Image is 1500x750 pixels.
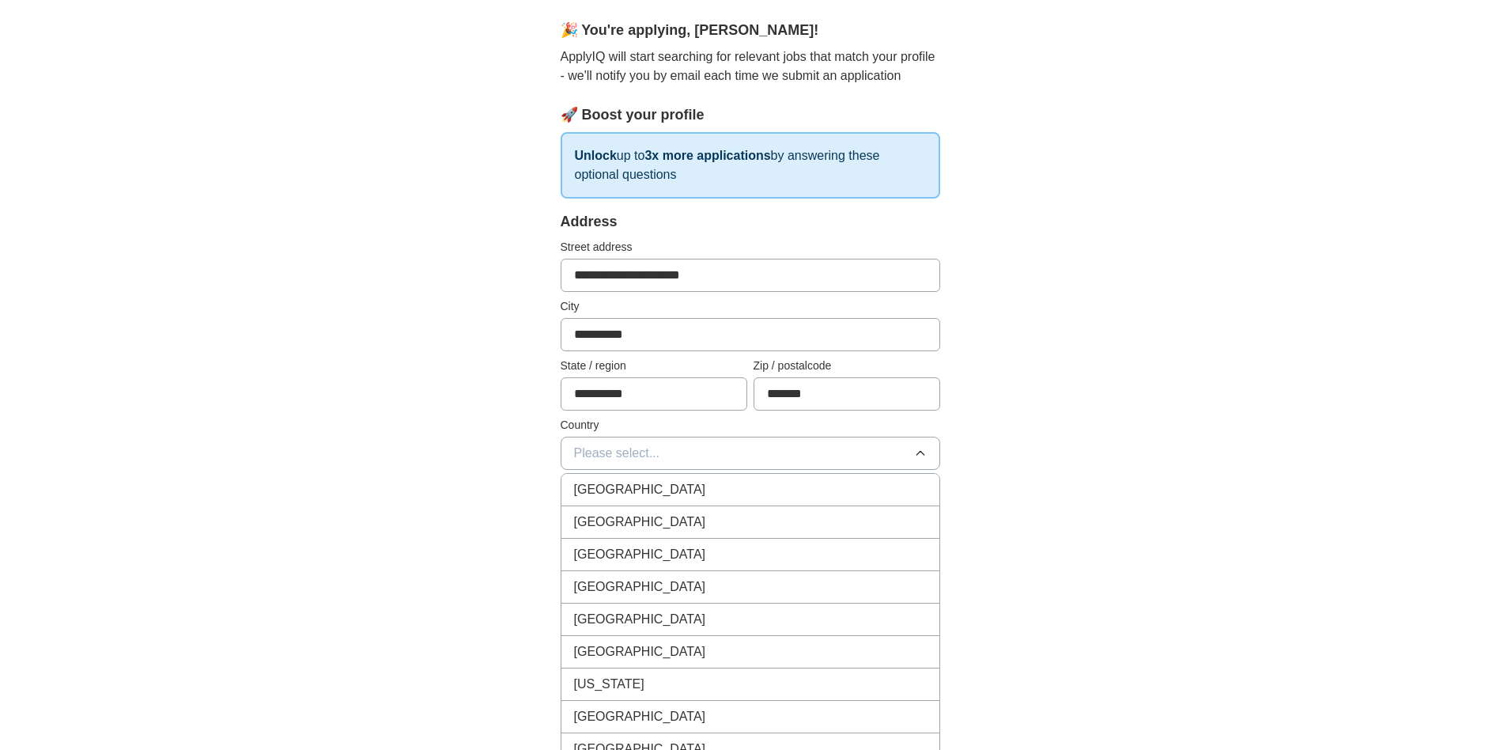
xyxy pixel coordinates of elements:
[574,642,706,661] span: [GEOGRAPHIC_DATA]
[574,675,644,694] span: [US_STATE]
[561,358,747,374] label: State / region
[574,610,706,629] span: [GEOGRAPHIC_DATA]
[574,480,706,499] span: [GEOGRAPHIC_DATA]
[574,707,706,726] span: [GEOGRAPHIC_DATA]
[561,298,940,315] label: City
[561,47,940,85] p: ApplyIQ will start searching for relevant jobs that match your profile - we'll notify you by emai...
[561,437,940,470] button: Please select...
[574,545,706,564] span: [GEOGRAPHIC_DATA]
[574,444,660,463] span: Please select...
[574,513,706,532] span: [GEOGRAPHIC_DATA]
[575,149,617,162] strong: Unlock
[644,149,770,162] strong: 3x more applications
[561,417,940,434] label: Country
[561,20,940,41] div: 🎉 You're applying , [PERSON_NAME] !
[561,239,940,256] label: Street address
[561,211,940,233] div: Address
[561,104,940,126] div: 🚀 Boost your profile
[574,578,706,597] span: [GEOGRAPHIC_DATA]
[754,358,940,374] label: Zip / postalcode
[561,132,940,199] p: up to by answering these optional questions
